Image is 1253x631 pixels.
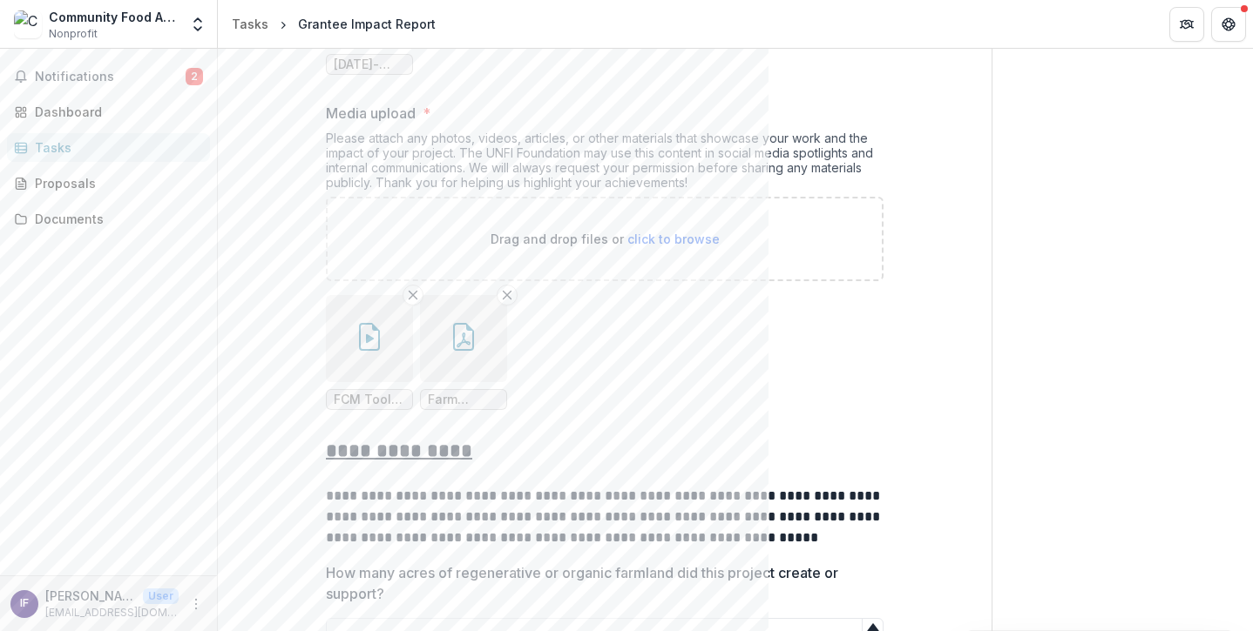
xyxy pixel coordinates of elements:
div: Remove FileFarm Connect DSD Publication-Nutrition-Incentives-in-Action-May-2025 (1).pdf [420,295,507,410]
div: Community Food And Agriculture Coalition (DBA Farm Connect [US_STATE]) [49,8,179,26]
button: Partners [1169,7,1204,42]
span: Notifications [35,70,186,84]
p: Drag and drop files or [491,230,720,248]
a: Proposals [7,169,210,198]
img: Community Food And Agriculture Coalition (DBA Farm Connect Montana) [14,10,42,38]
a: Dashboard [7,97,210,126]
div: Dashboard [35,103,196,121]
div: Remove FileFCM Tool Library Video .mov [326,295,413,410]
button: Notifications2 [7,63,210,91]
p: [EMAIL_ADDRESS][DOMAIN_NAME] [45,605,179,621]
span: Nonprofit [49,26,98,42]
span: 2 [186,68,203,85]
button: Remove File [497,285,518,305]
span: FCM Tool Library Video .mov [334,393,405,407]
p: Media upload [326,103,416,124]
a: Documents [7,205,210,233]
p: How many acres of regenerative or organic farmland did this project create or support? [326,562,873,604]
div: Tasks [232,15,268,33]
div: Ian Finch [20,598,29,609]
a: Tasks [7,133,210,162]
button: Remove File [403,285,423,305]
div: Documents [35,210,196,228]
span: [DATE]-[DATE] Farm Connect Impact Report_UNFI.pdf [334,57,405,72]
span: click to browse [627,232,720,246]
div: Proposals [35,174,196,192]
button: More [186,594,207,614]
button: Get Help [1211,7,1246,42]
button: Open entity switcher [186,7,210,42]
p: User [143,588,179,604]
div: Grantee Impact Report [298,15,436,33]
span: Farm Connect DSD Publication-Nutrition-Incentives-in-Action-May-2025 (1).pdf [428,393,499,407]
nav: breadcrumb [225,11,443,37]
p: [PERSON_NAME] [45,587,136,605]
div: Tasks [35,138,196,157]
div: Please attach any photos, videos, articles, or other materials that showcase your work and the im... [326,131,884,197]
a: Tasks [225,11,275,37]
